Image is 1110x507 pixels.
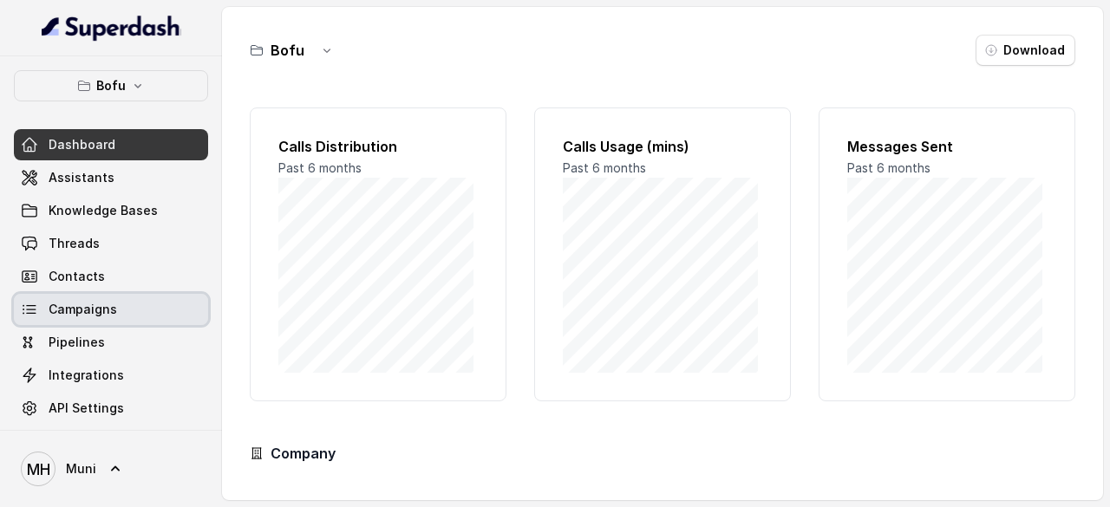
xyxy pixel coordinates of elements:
[847,160,930,175] span: Past 6 months
[49,334,105,351] span: Pipelines
[271,40,304,61] h3: Bofu
[49,301,117,318] span: Campaigns
[14,261,208,292] a: Contacts
[49,202,158,219] span: Knowledge Bases
[271,443,336,464] h3: Company
[14,228,208,259] a: Threads
[66,460,96,478] span: Muni
[49,169,114,186] span: Assistants
[14,129,208,160] a: Dashboard
[14,327,208,358] a: Pipelines
[847,136,1047,157] h2: Messages Sent
[14,360,208,391] a: Integrations
[49,136,115,153] span: Dashboard
[49,235,100,252] span: Threads
[278,136,478,157] h2: Calls Distribution
[96,75,126,96] p: Bofu
[49,268,105,285] span: Contacts
[563,160,646,175] span: Past 6 months
[278,160,362,175] span: Past 6 months
[14,426,208,457] a: Voices Library
[27,460,50,478] text: MH
[49,400,124,417] span: API Settings
[42,14,181,42] img: light.svg
[14,195,208,226] a: Knowledge Bases
[14,393,208,424] a: API Settings
[563,136,762,157] h2: Calls Usage (mins)
[49,367,124,384] span: Integrations
[976,35,1075,66] button: Download
[14,445,208,493] a: Muni
[14,294,208,325] a: Campaigns
[14,162,208,193] a: Assistants
[14,70,208,101] button: Bofu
